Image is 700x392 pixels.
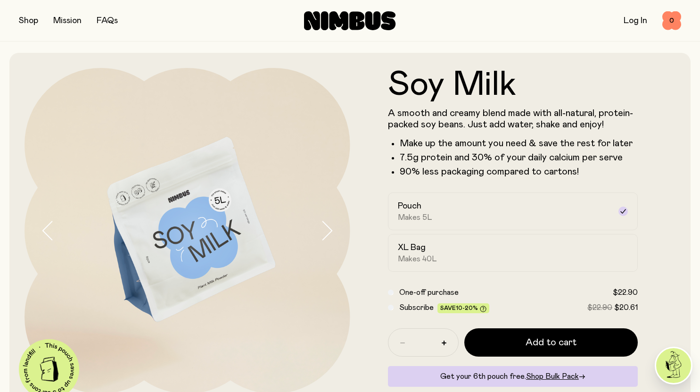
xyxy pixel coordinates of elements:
[388,68,638,102] h1: Soy Milk
[656,348,691,383] img: agent
[400,152,638,163] li: 7.5g protein and 30% of your daily calcium per serve
[662,11,681,30] button: 0
[399,289,459,296] span: One-off purchase
[526,336,576,349] span: Add to cart
[399,304,434,311] span: Subscribe
[398,200,421,212] h2: Pouch
[464,328,638,357] button: Add to cart
[398,213,432,222] span: Makes 5L
[624,17,647,25] a: Log In
[400,166,638,177] p: 90% less packaging compared to cartons!
[456,305,478,311] span: 10-20%
[613,289,638,296] span: $22.90
[388,108,638,130] p: A smooth and creamy blend made with all-natural, protein-packed soy beans. Just add water, shake ...
[97,17,118,25] a: FAQs
[398,254,437,264] span: Makes 40L
[526,373,585,380] a: Shop Bulk Pack→
[388,366,638,387] div: Get your 6th pouch free.
[398,242,426,253] h2: XL Bag
[614,304,638,311] span: $20.61
[587,304,612,311] span: $22.90
[400,138,638,149] li: Make up the amount you need & save the rest for later
[53,17,82,25] a: Mission
[526,373,579,380] span: Shop Bulk Pack
[440,305,486,312] span: Save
